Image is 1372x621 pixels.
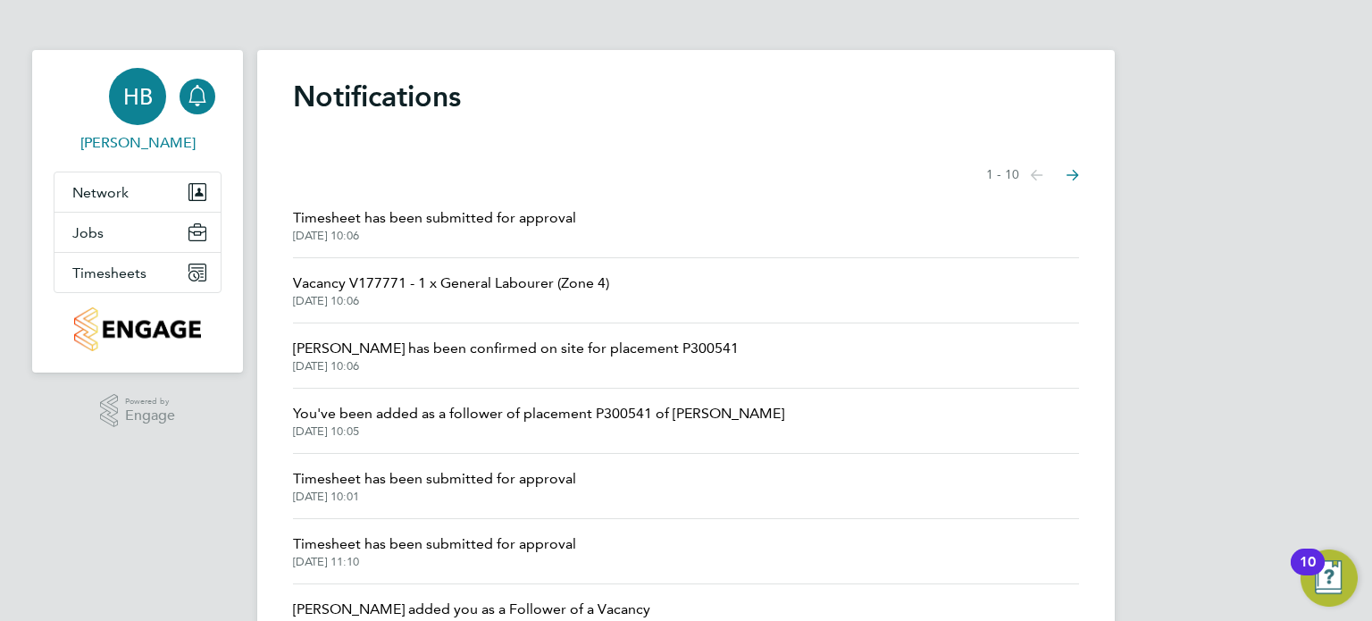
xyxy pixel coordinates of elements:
[293,403,784,424] span: You've been added as a follower of placement P300541 of [PERSON_NAME]
[293,424,784,439] span: [DATE] 10:05
[74,307,200,351] img: countryside-properties-logo-retina.png
[293,294,609,308] span: [DATE] 10:06
[293,79,1079,114] h1: Notifications
[986,166,1019,184] span: 1 - 10
[293,599,650,620] span: [PERSON_NAME] added you as a Follower of a Vacancy
[123,85,153,108] span: HB
[54,213,221,252] button: Jobs
[72,224,104,241] span: Jobs
[54,307,222,351] a: Go to home page
[293,273,609,308] a: Vacancy V177771 - 1 x General Labourer (Zone 4)[DATE] 10:06
[986,157,1079,193] nav: Select page of notifications list
[293,468,576,504] a: Timesheet has been submitted for approval[DATE] 10:01
[72,264,146,281] span: Timesheets
[32,50,243,373] nav: Main navigation
[100,394,176,428] a: Powered byEngage
[293,403,784,439] a: You've been added as a follower of placement P300541 of [PERSON_NAME][DATE] 10:05
[54,132,222,154] span: Harriet Blacker
[54,253,221,292] button: Timesheets
[293,207,576,243] a: Timesheet has been submitted for approval[DATE] 10:06
[293,555,576,569] span: [DATE] 11:10
[293,229,576,243] span: [DATE] 10:06
[1300,562,1316,585] div: 10
[293,533,576,569] a: Timesheet has been submitted for approval[DATE] 11:10
[293,490,576,504] span: [DATE] 10:01
[125,394,175,409] span: Powered by
[293,468,576,490] span: Timesheet has been submitted for approval
[72,184,129,201] span: Network
[54,68,222,154] a: HB[PERSON_NAME]
[125,408,175,424] span: Engage
[293,207,576,229] span: Timesheet has been submitted for approval
[293,359,739,373] span: [DATE] 10:06
[293,273,609,294] span: Vacancy V177771 - 1 x General Labourer (Zone 4)
[293,338,739,359] span: [PERSON_NAME] has been confirmed on site for placement P300541
[54,172,221,212] button: Network
[293,533,576,555] span: Timesheet has been submitted for approval
[1301,550,1358,607] button: Open Resource Center, 10 new notifications
[293,338,739,373] a: [PERSON_NAME] has been confirmed on site for placement P300541[DATE] 10:06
